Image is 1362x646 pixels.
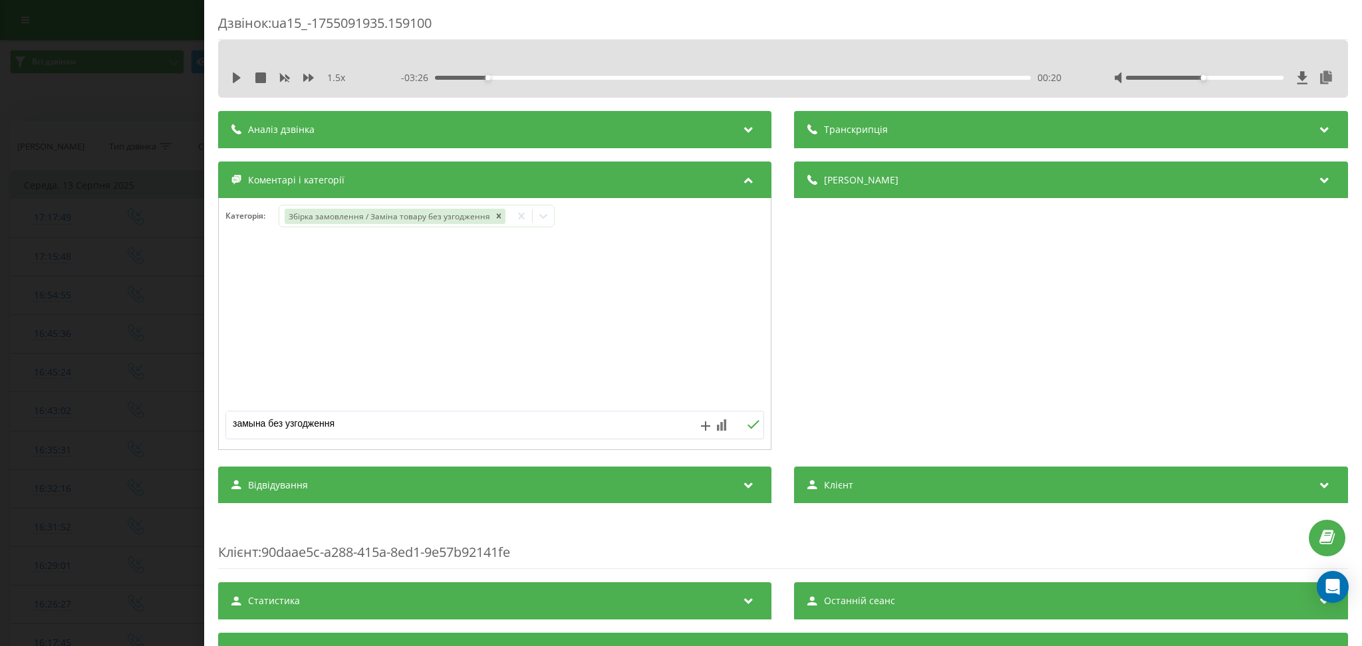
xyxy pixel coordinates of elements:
span: 00:20 [1037,71,1061,84]
span: Останній сеанс [825,594,896,607]
span: Клієнт [825,479,854,492]
div: Remove Збірка замовлення / Заміна товару без узгодження [492,209,505,224]
div: Збірка замовлення / Заміна товару без узгодження [285,209,492,224]
span: [PERSON_NAME] [825,173,899,187]
span: Транскрипція [825,123,888,136]
span: - 03:26 [402,71,436,84]
span: Аналіз дзвінка [248,123,315,136]
span: Коментарі і категорії [248,173,344,187]
h4: Категорія : [225,211,279,221]
div: Accessibility label [1200,75,1206,80]
div: : 90daae5c-a288-415a-8ed1-9e57b92141fe [218,516,1348,569]
div: Accessibility label [485,75,491,80]
span: 1.5 x [327,71,345,84]
span: Статистика [248,594,300,607]
span: Відвідування [248,479,308,492]
div: Open Intercom Messenger [1317,571,1349,603]
div: Дзвінок : ua15_-1755091935.159100 [218,14,1348,40]
span: Клієнт [218,543,258,561]
textarea: замына без узгодження [226,411,656,435]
